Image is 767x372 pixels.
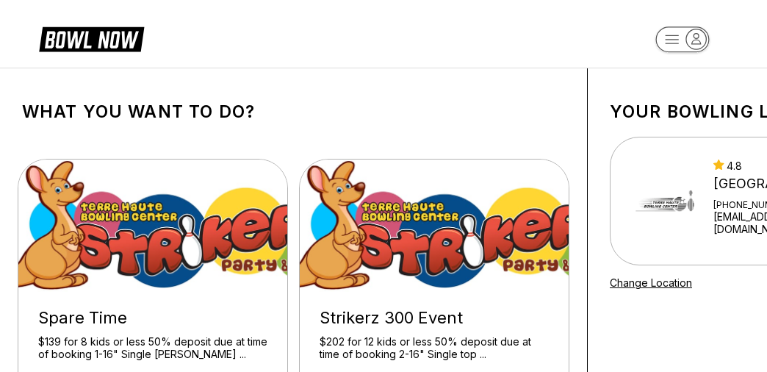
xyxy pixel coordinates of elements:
[610,276,692,289] a: Change Location
[18,160,289,292] img: Spare Time
[320,335,549,361] div: $202 for 12 kids or less 50% deposit due at time of booking 2-16" Single top ...
[38,335,267,361] div: $139 for 8 kids or less 50% deposit due at time of booking 1-16" Single [PERSON_NAME] ...
[320,308,549,328] div: Strikerz 300 Event
[300,160,570,292] img: Strikerz 300 Event
[22,101,565,122] h1: What you want to do?
[38,308,267,328] div: Spare Time
[630,161,700,242] img: Terre Haute Bowling Center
